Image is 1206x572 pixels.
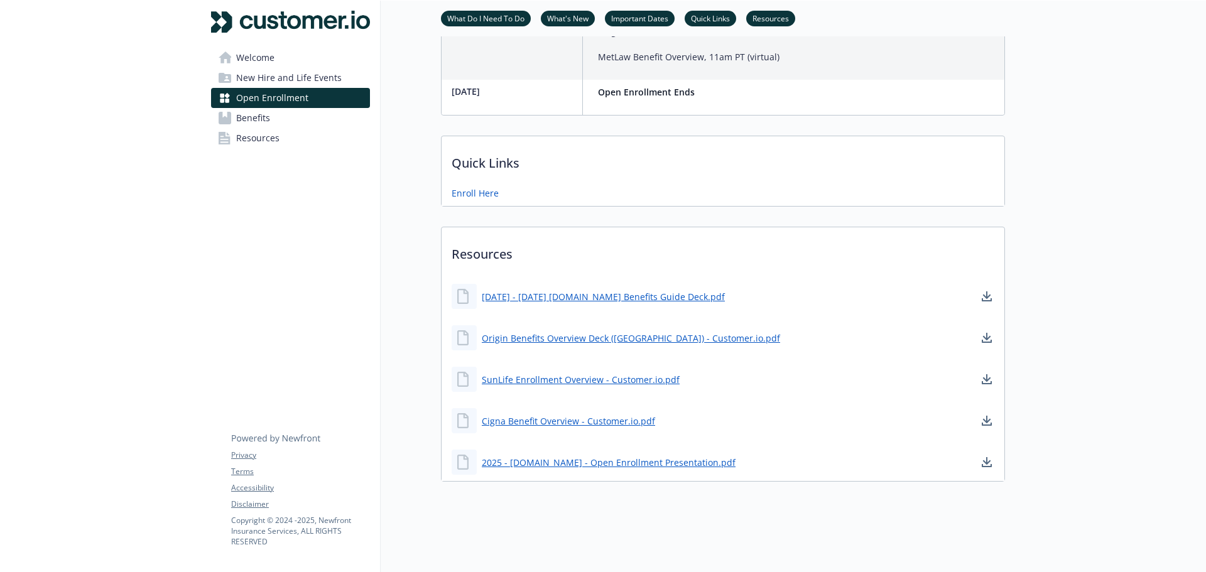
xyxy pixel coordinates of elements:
span: Resources [236,128,280,148]
p: [DATE] [452,85,577,98]
strong: Open Enrollment Ends [598,86,695,98]
p: Resources [442,227,1004,274]
a: Quick Links [685,12,736,24]
a: What's New [541,12,595,24]
p: MetLaw Benefit Overview, 11am PT (virtual) [598,50,780,65]
a: New Hire and Life Events [211,68,370,88]
a: Origin Benefits Overview Deck ([GEOGRAPHIC_DATA]) - Customer.io.pdf [482,332,780,345]
a: What Do I Need To Do [441,12,531,24]
a: Important Dates [605,12,675,24]
a: download document [979,289,994,304]
a: SunLife Enrollment Overview - Customer.io.pdf [482,373,680,386]
a: Accessibility [231,482,369,494]
a: Disclaimer [231,499,369,510]
span: Welcome [236,48,274,68]
a: Enroll Here [452,186,499,200]
span: New Hire and Life Events [236,68,342,88]
p: Quick Links [442,136,1004,183]
a: Benefits [211,108,370,128]
a: Privacy [231,450,369,461]
span: Open Enrollment [236,88,308,108]
a: Resources [746,12,795,24]
a: [DATE] - [DATE] [DOMAIN_NAME] Benefits Guide Deck.pdf [482,290,725,303]
a: Open Enrollment [211,88,370,108]
a: Resources [211,128,370,148]
a: Cigna Benefit Overview - Customer.io.pdf [482,414,655,428]
a: download document [979,455,994,470]
a: Welcome [211,48,370,68]
a: download document [979,330,994,345]
span: Benefits [236,108,270,128]
a: Terms [231,466,369,477]
p: Copyright © 2024 - 2025 , Newfront Insurance Services, ALL RIGHTS RESERVED [231,515,369,547]
a: download document [979,413,994,428]
a: download document [979,372,994,387]
a: 2025 - [DOMAIN_NAME] - Open Enrollment Presentation.pdf [482,456,736,469]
